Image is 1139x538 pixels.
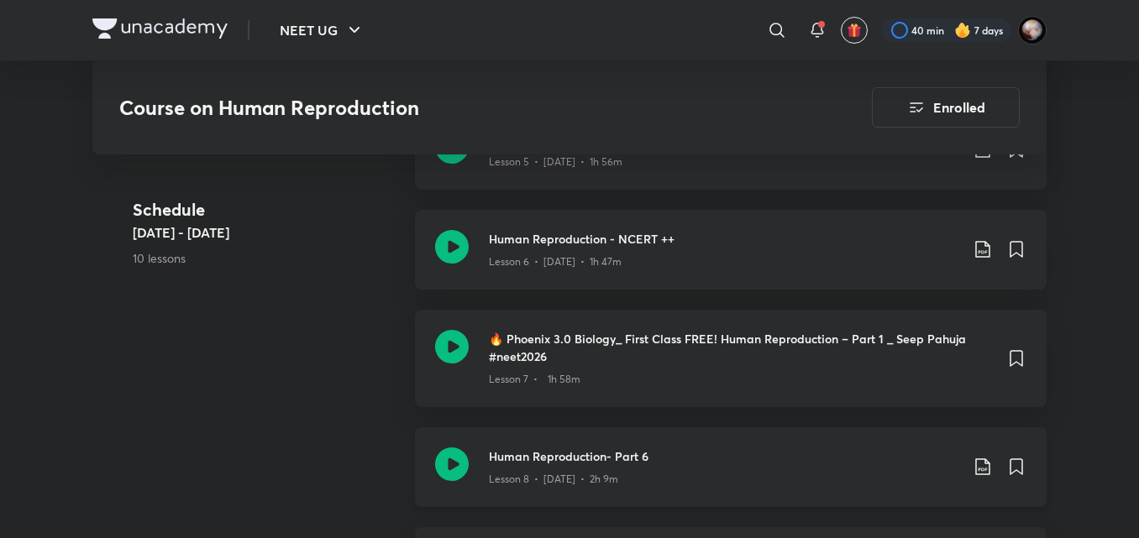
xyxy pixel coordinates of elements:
[489,230,959,248] h3: Human Reproduction - NCERT ++
[841,17,868,44] button: avatar
[1018,16,1047,44] img: Swarit
[415,210,1047,310] a: Human Reproduction - NCERT ++Lesson 6 • [DATE] • 1h 47m
[489,254,622,269] p: Lesson 6 • [DATE] • 1h 47m
[415,110,1047,210] a: Human Reproduction- Part 5Lesson 5 • [DATE] • 1h 56m
[415,310,1047,427] a: 🔥 Phoenix 3.0 Biology_ First Class FREE! Human Reproduction – Part 1 _ Seep Pahuja #neet2026Lesso...
[489,330,993,365] h3: 🔥 Phoenix 3.0 Biology_ First Class FREE! Human Reproduction – Part 1 _ Seep Pahuja #neet2026
[92,18,228,39] img: Company Logo
[489,154,622,170] p: Lesson 5 • [DATE] • 1h 56m
[872,87,1020,128] button: Enrolled
[92,18,228,43] a: Company Logo
[954,22,971,39] img: streak
[489,472,618,487] p: Lesson 8 • [DATE] • 2h 9m
[270,13,375,47] button: NEET UG
[489,372,580,387] p: Lesson 7 • 1h 58m
[119,96,777,120] h3: Course on Human Reproduction
[489,447,959,465] h3: Human Reproduction- Part 6
[415,427,1047,527] a: Human Reproduction- Part 6Lesson 8 • [DATE] • 2h 9m
[133,222,402,243] h5: [DATE] - [DATE]
[133,197,402,222] h4: Schedule
[133,249,402,267] p: 10 lessons
[847,23,862,38] img: avatar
